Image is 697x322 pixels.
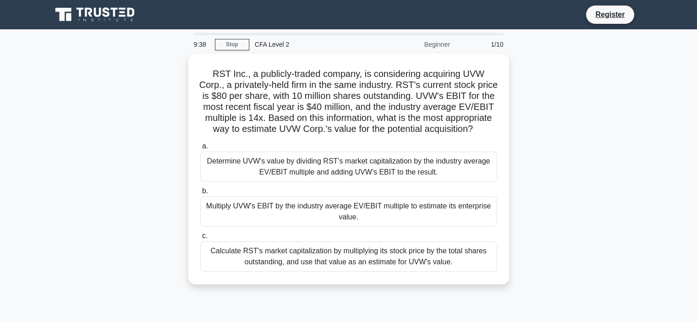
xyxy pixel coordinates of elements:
[456,35,509,54] div: 1/10
[202,187,208,195] span: b.
[590,9,630,20] a: Register
[200,196,497,227] div: Multiply UVW's EBIT by the industry average EV/EBIT multiple to estimate its enterprise value.
[188,35,215,54] div: 9:38
[375,35,456,54] div: Beginner
[249,35,375,54] div: CFA Level 2
[202,232,208,240] span: c.
[215,39,249,50] a: Stop
[202,142,208,150] span: a.
[199,68,498,135] h5: RST Inc., a publicly-traded company, is considering acquiring UVW Corp., a privately-held firm in...
[200,241,497,272] div: Calculate RST's market capitalization by multiplying its stock price by the total shares outstand...
[200,152,497,182] div: Determine UVW's value by dividing RST's market capitalization by the industry average EV/EBIT mul...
